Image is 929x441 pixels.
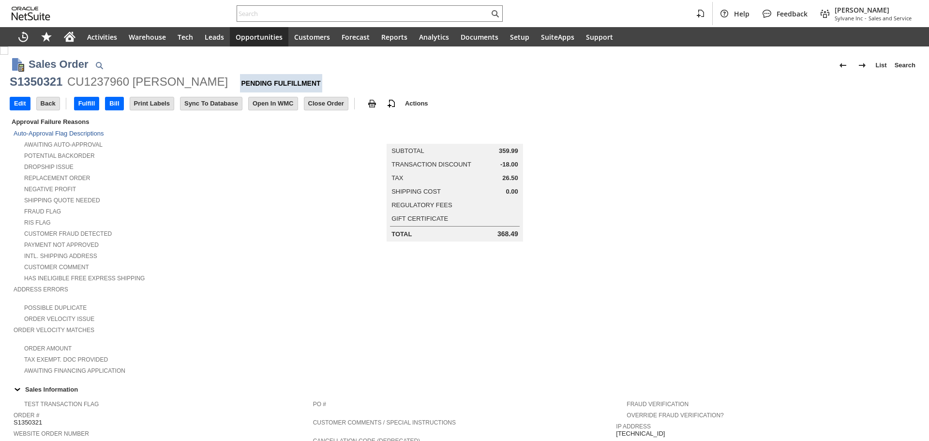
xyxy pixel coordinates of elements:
span: Tech [178,32,193,42]
img: print.svg [366,98,378,109]
a: Auto-Approval Flag Descriptions [14,130,104,137]
a: Customer Fraud Detected [24,230,112,237]
div: Shortcuts [35,27,58,46]
span: - [865,15,867,22]
span: 0.00 [506,188,518,196]
a: Leads [199,27,230,46]
a: Home [58,27,81,46]
div: Approval Failure Reasons [10,116,309,127]
a: Customer Comments / Special Instructions [313,419,456,426]
input: Bill [105,97,123,110]
span: Setup [510,32,529,42]
img: Next [856,60,868,71]
a: Fraud Verification [627,401,689,408]
a: Order # [14,412,39,419]
a: Customer Comment [24,264,89,271]
a: Dropship Issue [24,164,74,170]
span: [PERSON_NAME] [835,5,912,15]
a: Tax [391,174,403,182]
a: Order Velocity Matches [14,327,94,334]
a: Awaiting Financing Application [24,367,125,374]
a: Order Amount [24,345,72,352]
a: Search [891,58,919,73]
a: Gift Certificate [391,215,448,222]
a: Documents [455,27,504,46]
svg: Home [64,31,75,43]
svg: Recent Records [17,31,29,43]
a: RIS flag [24,219,51,226]
input: Close Order [304,97,348,110]
span: SuiteApps [541,32,574,42]
a: Reports [375,27,413,46]
a: Transaction Discount [391,161,471,168]
input: Back [37,97,60,110]
span: Analytics [419,32,449,42]
span: Activities [87,32,117,42]
h1: Sales Order [29,56,89,72]
span: 26.50 [502,174,518,182]
a: Fraud Flag [24,208,61,215]
input: Search [237,8,489,19]
a: Payment not approved [24,242,99,248]
caption: Summary [387,128,523,144]
a: Customers [288,27,336,46]
div: Pending Fulfillment [240,74,322,92]
a: Test Transaction Flag [24,401,99,408]
a: Shipping Cost [391,188,441,195]
img: add-record.svg [386,98,397,109]
a: Negative Profit [24,186,76,193]
a: Forecast [336,27,375,46]
img: Previous [837,60,849,71]
span: -18.00 [500,161,518,168]
a: Recent Records [12,27,35,46]
a: PO # [313,401,326,408]
svg: Shortcuts [41,31,52,43]
a: Override Fraud Verification? [627,412,723,419]
a: Intl. Shipping Address [24,253,97,259]
a: Potential Backorder [24,152,95,159]
img: Quick Find [93,60,105,71]
input: Edit [10,97,30,110]
a: Activities [81,27,123,46]
span: Reports [381,32,407,42]
span: Opportunities [236,32,283,42]
span: S1350321 [14,419,42,426]
input: Fulfill [75,97,99,110]
div: CU1237960 [PERSON_NAME] [67,74,228,90]
a: List [872,58,891,73]
span: [TECHNICAL_ID] [616,430,665,438]
span: 368.49 [497,230,518,238]
a: Has Ineligible Free Express Shipping [24,275,145,282]
div: S1350321 [10,74,62,90]
span: Warehouse [129,32,166,42]
span: Documents [461,32,498,42]
a: Replacement Order [24,175,90,182]
a: Opportunities [230,27,288,46]
span: Sales and Service [869,15,912,22]
span: Support [586,32,613,42]
a: Total [391,230,412,238]
a: Awaiting Auto-Approval [24,141,103,148]
span: Customers [294,32,330,42]
svg: logo [12,7,50,20]
td: Sales Information [10,383,919,395]
a: Shipping Quote Needed [24,197,100,204]
a: Subtotal [391,147,424,154]
input: Print Labels [130,97,174,110]
a: Setup [504,27,535,46]
span: Feedback [777,9,808,18]
a: Tax Exempt. Doc Provided [24,356,108,363]
span: Help [734,9,749,18]
span: Leads [205,32,224,42]
svg: Search [489,8,501,19]
span: Forecast [342,32,370,42]
a: Support [580,27,619,46]
a: IP Address [616,423,651,430]
a: Order Velocity Issue [24,316,94,322]
a: Address Errors [14,286,68,293]
input: Open In WMC [249,97,298,110]
a: SuiteApps [535,27,580,46]
a: Analytics [413,27,455,46]
div: Sales Information [10,383,915,395]
a: Warehouse [123,27,172,46]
